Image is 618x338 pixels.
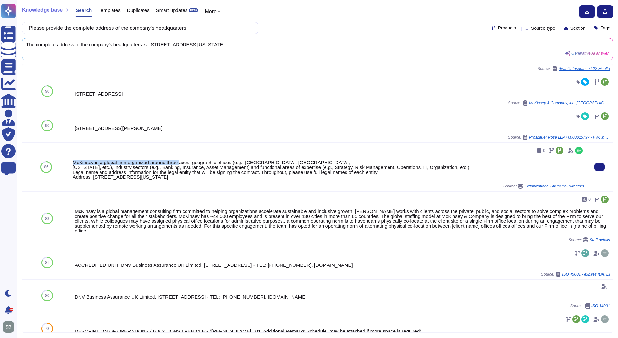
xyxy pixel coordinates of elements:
span: 80 [45,294,49,298]
img: user [601,315,609,323]
button: user [1,320,19,334]
div: ACCREDITED UNIT: DNV Business Assurance UK Limited, [STREET_ADDRESS] - TEL: [PHONE_NUMBER]. [DOMA... [75,263,610,267]
span: The complete address of the company's headquarters is: [STREET_ADDRESS][US_STATE] [26,42,609,47]
span: Smart updates [156,8,188,13]
img: user [601,249,609,257]
div: [STREET_ADDRESS] [75,91,610,96]
span: More [205,9,216,14]
div: [STREET_ADDRESS][PERSON_NAME] [75,126,610,130]
div: 9+ [9,308,13,311]
span: Source: [503,184,584,189]
span: ISO 14001 [591,304,610,308]
img: user [575,147,583,154]
span: ISO 45001 - expires [DATE] [562,272,610,276]
span: Section [570,26,586,30]
span: 0 [588,197,591,201]
span: Staff details [590,238,610,242]
div: McKinsey is a global firm organized around three axes: geographic offices (e.g., [GEOGRAPHIC_DATA... [73,160,584,179]
span: 0 [543,149,545,152]
span: Source: [569,237,610,242]
div: McKinsey is a global management consulting firm committed to helping organizations accelerate sus... [75,209,610,233]
span: Products [498,26,516,30]
span: Search [76,8,92,13]
input: Search a question or template... [26,22,251,34]
span: Source: [541,272,610,277]
span: Source: [570,303,610,309]
span: Tags [601,26,610,30]
div: BETA [189,8,198,12]
span: 78 [45,327,49,331]
span: Organizational Structure- Directors [524,184,584,188]
span: Avantia Insurance / 22 Finalta [559,67,610,71]
span: Duplicates [127,8,150,13]
span: Source: [538,66,610,71]
span: Source: [508,100,610,106]
span: Templates [98,8,120,13]
img: user [3,321,14,333]
button: More [205,8,220,16]
span: 86 [44,165,48,169]
div: DNV Business Assurance UK Limited, [STREET_ADDRESS] - TEL: [PHONE_NUMBER]. [DOMAIN_NAME] [75,294,610,299]
span: Generative AI answer [571,51,609,55]
span: Proskauer Rose LLP / 0000015797 - FW: Invoice Submission: Consulting Services Fees: Resiliency Pl... [529,135,610,139]
span: Source type [531,26,555,30]
span: 83 [45,217,49,220]
div: DESCRIPTION OF OPERATIONS / LOCATIONS / VEHICLES ([PERSON_NAME] 101, Additional Remarks Schedule,... [75,329,610,333]
span: McKinsey & Company, Inc. [GEOGRAPHIC_DATA] / ING Supplier Questionnaire AllInOne [529,101,610,105]
span: 90 [45,89,49,93]
span: 81 [45,261,49,265]
span: Knowledge base [22,7,63,13]
span: 90 [45,124,49,128]
span: Source: [508,135,610,140]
